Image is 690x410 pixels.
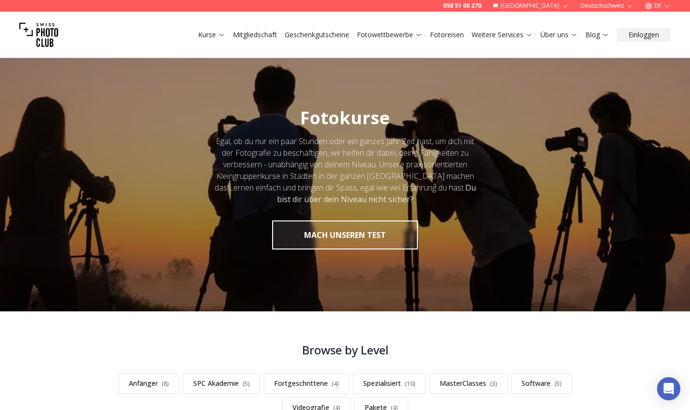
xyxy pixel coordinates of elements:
button: Fotoreisen [426,28,468,42]
a: Geschenkgutscheine [285,30,349,40]
button: Geschenkgutscheine [281,28,353,42]
button: Mitgliedschaft [229,28,281,42]
a: Fortgeschrittene(4) [264,373,349,394]
button: Blog [582,28,613,42]
div: Open Intercom Messenger [657,377,680,400]
span: ( 5 ) [554,380,562,388]
a: Fotoreisen [430,30,464,40]
a: Anfänger(8) [119,373,179,394]
a: Software(5) [511,373,572,394]
button: Einloggen [617,28,671,42]
a: Kurse [198,30,225,40]
span: ( 5 ) [243,380,250,388]
a: Spezialisiert(10) [353,373,426,394]
button: Fotowettbewerbe [353,28,426,42]
a: Über uns [540,30,578,40]
a: SPC Akademie(5) [183,373,260,394]
span: Fotokurse [300,106,390,130]
a: Blog [585,30,609,40]
button: Weitere Services [468,28,537,42]
span: ( 3 ) [490,380,497,388]
a: Fotowettbewerbe [357,30,422,40]
a: Mitgliedschaft [233,30,277,40]
a: 058 51 00 270 [443,2,481,10]
h3: Browse by Level [105,342,585,358]
button: MACH UNSEREN TEST [272,220,418,249]
span: ( 8 ) [162,380,169,388]
span: ( 10 ) [405,380,415,388]
a: Weitere Services [472,30,533,40]
a: MasterClasses(3) [429,373,507,394]
div: Egal, ob du nur ein paar Stunden oder ein ganzes Jahr Zeit hast, um dich mit der Fotografie zu be... [214,135,477,205]
button: Über uns [537,28,582,42]
button: Kurse [194,28,229,42]
img: Swiss photo club [19,15,58,54]
span: ( 4 ) [332,380,339,388]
